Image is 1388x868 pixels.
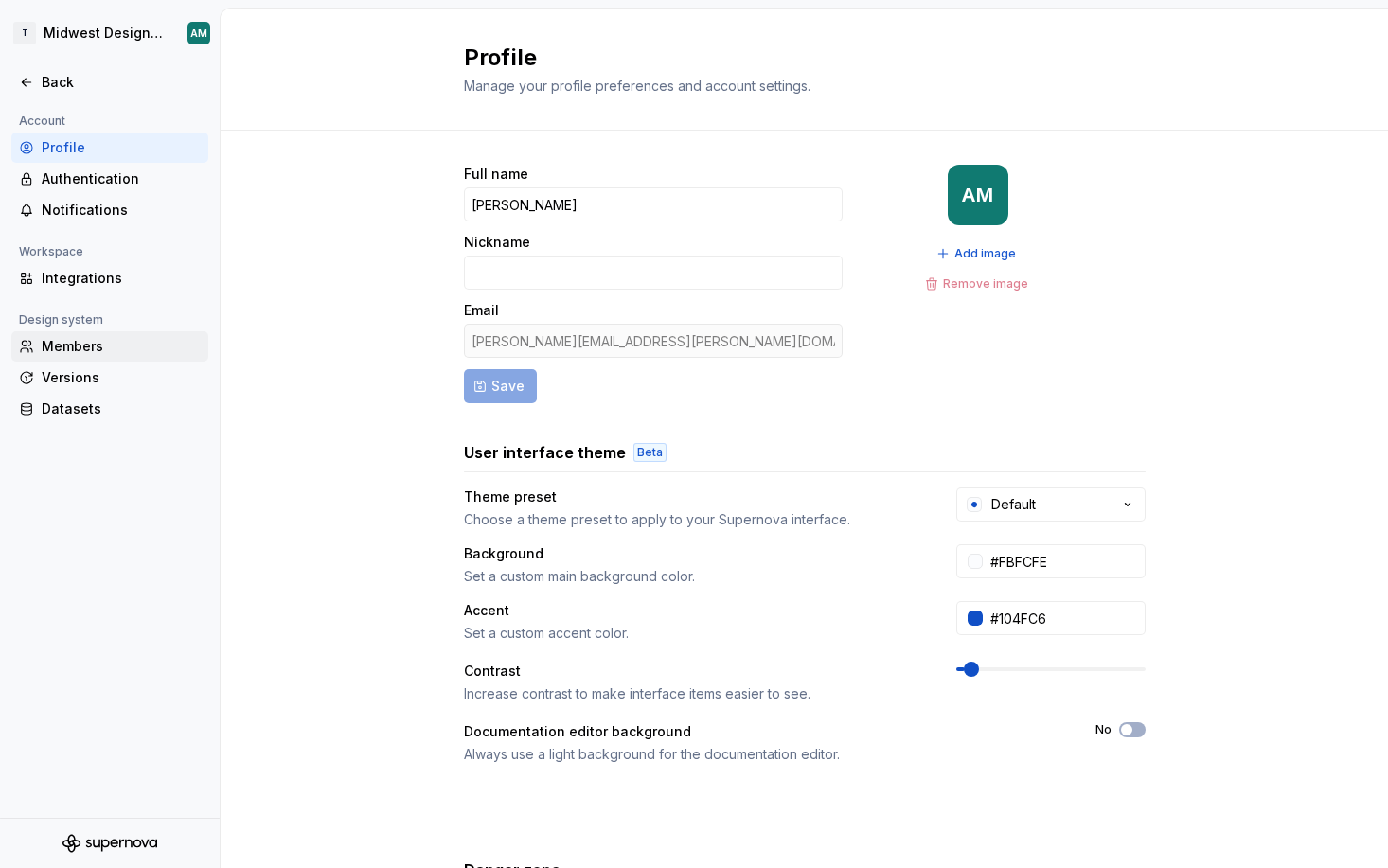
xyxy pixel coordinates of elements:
div: Back [42,73,201,92]
button: TMidwest Design SystemAM [4,12,216,54]
div: Notifications [42,201,201,220]
svg: Supernova Logo [62,834,157,853]
label: Email [464,301,499,320]
a: Profile [11,133,208,163]
div: Background [464,544,922,563]
div: Accent [464,601,922,620]
div: Set a custom main background color. [464,567,922,586]
input: #FFFFFF [983,544,1146,578]
button: Default [956,487,1146,522]
div: T [13,22,36,44]
div: Design system [11,309,111,331]
span: Add image [954,246,1016,261]
h3: User interface theme [464,441,626,464]
div: Choose a theme preset to apply to your Supernova interface. [464,510,922,529]
div: Versions [42,368,201,387]
div: Integrations [42,269,201,288]
div: Profile [42,138,201,157]
button: Add image [931,240,1024,267]
a: Members [11,331,208,362]
div: Workspace [11,240,91,263]
label: No [1095,722,1112,737]
a: Notifications [11,195,208,225]
label: Full name [464,165,528,184]
div: Always use a light background for the documentation editor. [464,745,1061,764]
label: Nickname [464,233,530,252]
a: Datasets [11,394,208,424]
a: Authentication [11,164,208,194]
div: Midwest Design System [44,24,165,43]
div: Beta [633,443,667,462]
div: Authentication [42,169,201,188]
div: Theme preset [464,487,922,506]
div: Increase contrast to make interface items easier to see. [464,684,922,703]
div: Set a custom accent color. [464,624,922,643]
div: AM [962,187,993,203]
input: #104FC6 [983,601,1146,635]
div: Datasets [42,399,201,418]
h2: Profile [464,43,1123,73]
div: Contrast [464,662,922,681]
span: Manage your profile preferences and account settings. [464,78,810,94]
div: Documentation editor background [464,722,1061,741]
a: Versions [11,363,208,393]
div: Members [42,337,201,356]
div: Default [991,495,1036,514]
a: Integrations [11,263,208,293]
div: Account [11,110,73,133]
a: Back [11,67,208,97]
div: AM [190,26,207,41]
